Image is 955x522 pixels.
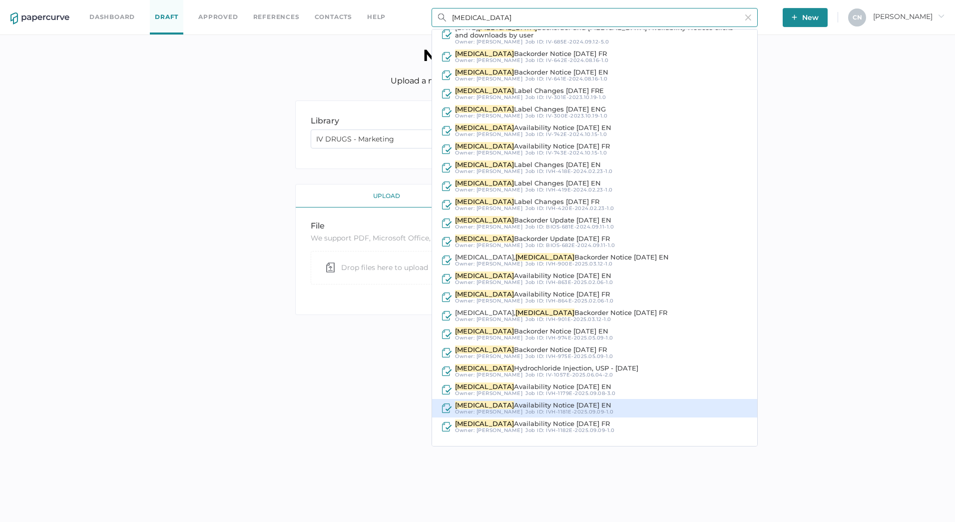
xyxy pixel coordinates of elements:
span: [PERSON_NAME] [477,371,523,378]
a: [MEDICAL_DATA]Availability Notice [DATE] EN Owner: [PERSON_NAME] Job ID: IVH-1179E-2025.09.08-3.0 [432,380,757,399]
div: Job ID : [525,316,611,322]
div: Job ID : [525,335,613,341]
span: [PERSON_NAME] [477,186,523,193]
span: [PERSON_NAME] [477,316,523,322]
span: [PERSON_NAME] [477,75,523,82]
span: Availability Notice [DATE] EN [514,401,611,409]
span: Backorder Notice [DATE] EN [514,327,608,335]
span: Drop files here to upload [341,256,428,279]
div: Job ID : [525,279,613,285]
img: approved-icon.9c241b8e.svg [442,52,452,61]
span: IVH-863E-2025.02.06-1.0 [546,279,613,285]
a: Dashboard [89,11,135,22]
div: Owner: [455,298,522,304]
a: [MEDICAL_DATA]Label Changes [DATE] FRE Owner: [PERSON_NAME] Job ID: IV-301E-2023.10.19-1.0 [432,84,757,103]
div: Owner: [455,94,522,100]
img: approved-icon.9c241b8e.svg [442,329,452,339]
a: [MEDICAL_DATA]Backorder Notice [DATE] FR Owner: [PERSON_NAME] Job ID: IVH-975E-2025.05.09-1.0 [432,343,757,362]
div: Job ID : [525,113,607,119]
span: [PERSON_NAME] [477,279,523,285]
span: [PERSON_NAME] [477,297,523,304]
img: approved-icon.9c241b8e.svg [442,89,452,98]
div: Owner: [455,76,522,82]
div: Job ID : [525,224,614,230]
div: Job ID : [525,409,613,415]
div: Owner: [455,150,522,156]
span: [PERSON_NAME] [477,149,523,156]
a: [MEDICAL_DATA],[MEDICAL_DATA]Backorder Notice [DATE] FR Owner: [PERSON_NAME] Job ID: IVH-901E-202... [432,306,757,325]
span: Label Changes [DATE] ENG [514,105,606,113]
div: Owner: [455,187,522,193]
span: [MEDICAL_DATA] [455,290,514,298]
i: arrow_right [938,12,945,19]
span: [PERSON_NAME] [477,205,523,211]
span: [PERSON_NAME] [873,12,945,21]
span: [MEDICAL_DATA] [455,142,514,150]
span: [PERSON_NAME] [477,427,523,433]
img: approved-icon.9c241b8e.svg [442,163,452,172]
div: Job ID : [525,150,607,156]
span: Backorder Update [DATE] EN [514,216,611,224]
span: [PERSON_NAME] [477,131,523,137]
span: IV-641E-2024.08.16-1.0 [546,75,607,82]
div: Job ID : [525,94,606,100]
img: approved-icon.9c241b8e.svg [442,126,452,135]
span: [PERSON_NAME] [477,334,523,341]
span: BIOS-681E-2024.09.11-1.0 [546,223,614,230]
span: Upload a new file or build a new document. [391,76,564,85]
a: Contacts [315,11,352,22]
img: approved-icon.9c241b8e.svg [442,311,452,320]
div: Owner: [455,224,522,230]
div: Job ID : [525,187,613,193]
img: approved-icon.9c241b8e.svg [442,29,452,39]
a: [DATE][MEDICAL_DATA]Backorder and [MEDICAL_DATA] Availability Notices clicks and downloads by use... [432,21,757,47]
span: IV-301E-2023.10.19-1.0 [546,94,606,100]
div: Owner: [455,39,522,45]
span: IV-742E-2024.10.15-1.0 [546,131,607,137]
div: Job ID : [525,242,615,248]
a: [MEDICAL_DATA]Hydrochloride Injection, USP - [DATE] Owner: [PERSON_NAME] Job ID: IV-1057E-2025.06... [432,362,757,380]
a: References [253,11,300,22]
span: Backorder Notice [DATE] EN [514,68,608,76]
span: BIOS-682E-2024.09.11-1.0 [546,242,615,248]
img: approved-icon.9c241b8e.svg [442,255,452,265]
span: IVH-975E-2025.05.09-1.0 [546,353,613,359]
span: IVH-974E-2025.05.09-1.0 [546,334,613,341]
img: approved-icon.9c241b8e.svg [442,366,452,376]
span: [MEDICAL_DATA] [455,271,514,279]
span: [PERSON_NAME] [477,408,523,415]
img: papercurve-logo-colour.7244d18c.svg [10,12,69,24]
span: [MEDICAL_DATA] [455,327,514,335]
span: Backorder Update [DATE] FR [514,234,610,242]
a: [MEDICAL_DATA]Backorder Notice [DATE] FR Owner: [PERSON_NAME] Job ID: IV-642E-2024.08.16-1.0 [432,47,757,66]
span: Backorder Notice [DATE] FR [514,345,607,353]
span: IVH-419E-2024.02.23-1.0 [546,186,613,193]
span: [MEDICAL_DATA], [455,308,515,316]
div: Job ID : [525,168,613,174]
div: Owner: [455,261,522,267]
div: Owner: [455,316,522,322]
img: approved-icon.9c241b8e.svg [442,292,452,302]
span: IV-642E-2024.08.16-1.0 [546,57,608,63]
a: [MEDICAL_DATA]Backorder Notice [DATE] EN Owner: [PERSON_NAME] Job ID: IVH-974E-2025.05.09-1.0 [432,325,757,343]
span: [MEDICAL_DATA] [455,382,514,390]
span: Hydrochloride Injection, USP - [DATE] [514,364,638,372]
div: Job ID : [525,57,608,63]
button: New [783,8,828,27]
span: Availability Notice [DATE] FR [514,419,610,427]
a: [MEDICAL_DATA]Availability Notice [DATE] FR Owner: [PERSON_NAME] Job ID: IV-743E-2024.10.15-1.0 [432,140,757,158]
a: [MEDICAL_DATA]Backorder Notice [DATE] EN Owner: [PERSON_NAME] Job ID: IV-641E-2024.08.16-1.0 [432,66,757,84]
span: IVH-420E-2024.02.23-1.0 [546,205,614,211]
a: [MEDICAL_DATA]Backorder Update [DATE] EN Owner: [PERSON_NAME] Job ID: BIOS-681E-2024.09.11-1.0 [432,214,757,232]
img: approved-icon.9c241b8e.svg [442,200,452,209]
img: approved-icon.9c241b8e.svg [442,218,452,228]
div: Owner: [455,242,522,248]
span: C N [853,13,862,21]
span: [MEDICAL_DATA] [455,49,514,57]
div: IV DRUGS - Marketing [316,134,394,143]
span: Backorder Notice [DATE] FR [574,308,667,316]
span: [MEDICAL_DATA] [455,179,514,187]
div: Owner: [455,335,522,341]
a: [MEDICAL_DATA],[MEDICAL_DATA]Backorder Notice [DATE] EN Owner: [PERSON_NAME] Job ID: IVH-900E-202... [432,251,757,269]
img: search.bf03fe8b.svg [438,13,446,21]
